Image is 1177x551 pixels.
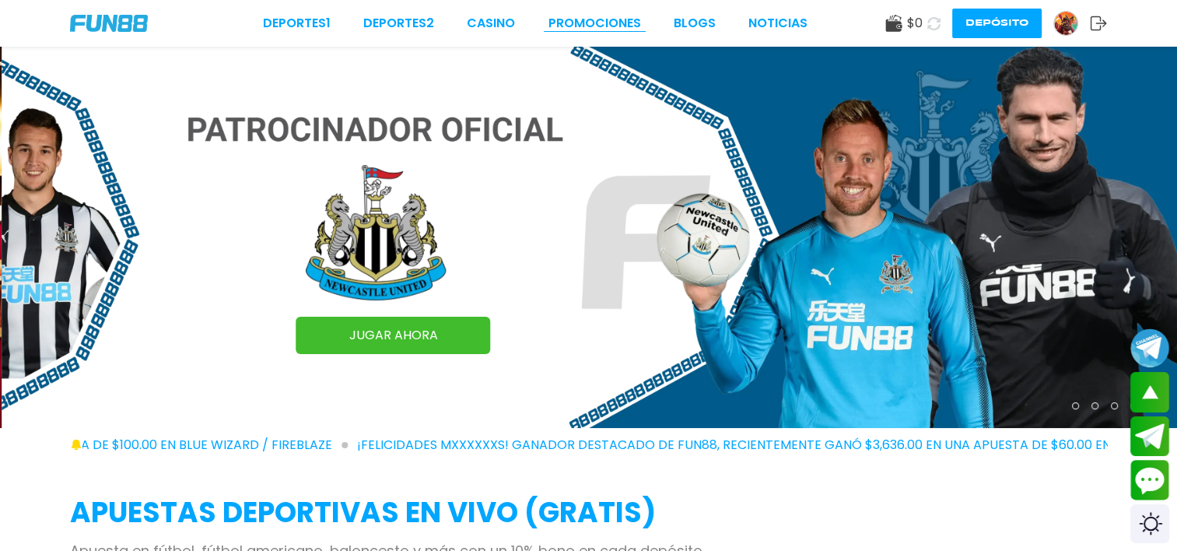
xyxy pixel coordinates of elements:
[467,14,515,33] a: CASINO
[1053,11,1090,36] a: Avatar
[70,15,148,32] img: Company Logo
[548,14,641,33] a: Promociones
[263,14,331,33] a: Deportes1
[1130,372,1169,412] button: scroll up
[748,14,807,33] a: NOTICIAS
[907,14,923,33] span: $ 0
[1054,12,1077,35] img: Avatar
[1130,328,1169,368] button: Join telegram channel
[1130,460,1169,500] button: Contact customer service
[674,14,716,33] a: BLOGS
[296,317,490,354] a: JUGAR AHORA
[363,14,434,33] a: Deportes2
[70,492,1107,534] h2: APUESTAS DEPORTIVAS EN VIVO (gratis)
[952,9,1042,38] button: Depósito
[1130,416,1169,457] button: Join telegram
[1130,504,1169,543] div: Switch theme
